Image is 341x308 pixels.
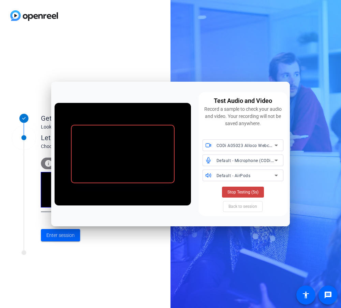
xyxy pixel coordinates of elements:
[41,143,191,150] div: Choose your settings
[41,133,191,143] div: Let's get connected.
[41,123,177,131] div: Looks like you've been invited to join
[44,159,53,168] mat-icon: info
[203,106,283,127] div: Record a sample to check your audio and video. Your recording will not be saved anywhere.
[217,173,251,178] span: Default - AirPods
[41,113,177,123] div: Get Ready!
[302,291,310,299] mat-icon: accessibility
[217,143,302,148] span: CODi A05023 Alloco Webcam (0bda:5803)
[217,158,328,163] span: Default - Microphone (CODi A05023 Alloco Microphone)
[324,291,332,299] mat-icon: message
[46,232,75,239] span: Enter session
[214,96,272,106] div: Test Audio and Video
[222,187,264,198] button: Stop Testing (5s)
[227,189,258,195] span: Stop Testing (5s)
